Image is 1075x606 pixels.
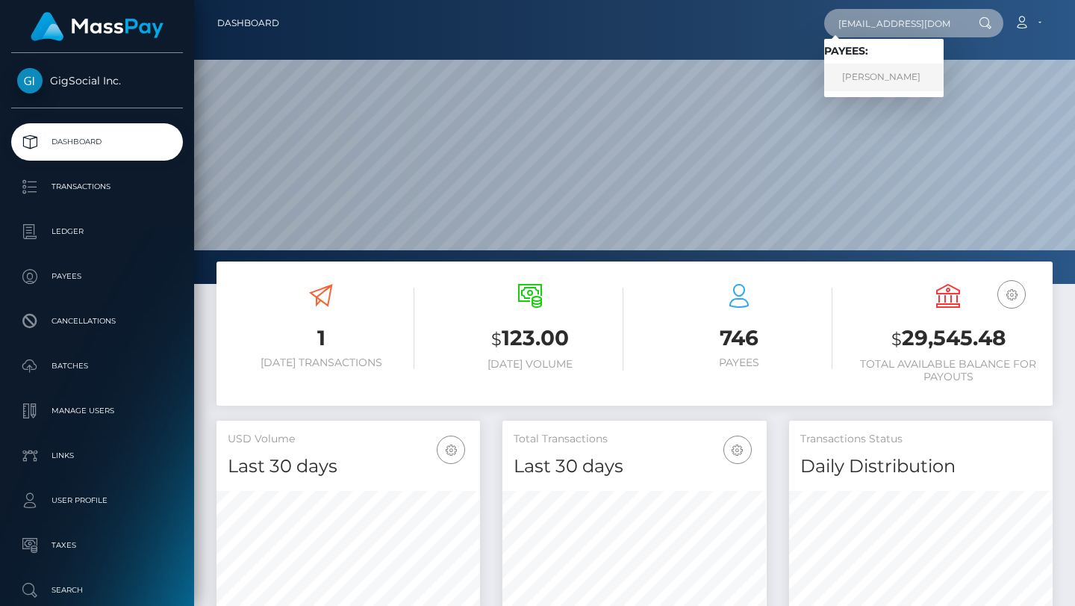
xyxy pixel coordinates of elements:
[11,437,183,474] a: Links
[17,131,177,153] p: Dashboard
[17,489,177,512] p: User Profile
[17,265,177,288] p: Payees
[437,358,623,371] h6: [DATE] Volume
[11,213,183,250] a: Ledger
[17,445,177,467] p: Links
[11,347,183,385] a: Batches
[217,7,279,39] a: Dashboard
[228,324,414,353] h3: 1
[11,303,183,340] a: Cancellations
[491,329,502,350] small: $
[17,310,177,333] p: Cancellations
[228,432,469,447] h5: USD Volume
[800,432,1041,447] h5: Transactions Status
[11,168,183,205] a: Transactions
[855,358,1041,383] h6: Total Available Balance for Payouts
[17,176,177,198] p: Transactions
[11,74,183,87] span: GigSocial Inc.
[646,356,832,369] h6: Payees
[800,454,1041,480] h4: Daily Distribution
[11,258,183,295] a: Payees
[17,534,177,557] p: Taxes
[11,392,183,430] a: Manage Users
[31,12,163,41] img: MassPay Logo
[11,123,183,161] a: Dashboard
[228,356,414,369] h6: [DATE] Transactions
[17,220,177,243] p: Ledger
[228,454,469,480] h4: Last 30 days
[17,68,43,93] img: GigSocial Inc.
[824,64,944,91] a: [PERSON_NAME]
[17,400,177,422] p: Manage Users
[514,432,755,447] h5: Total Transactions
[646,324,832,353] h3: 746
[855,324,1041,354] h3: 29,545.48
[11,482,183,519] a: User Profile
[824,45,944,58] h6: Payees:
[824,9,965,37] input: Search...
[11,527,183,564] a: Taxes
[17,579,177,602] p: Search
[437,324,623,354] h3: 123.00
[17,355,177,377] p: Batches
[514,454,755,480] h4: Last 30 days
[891,329,902,350] small: $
